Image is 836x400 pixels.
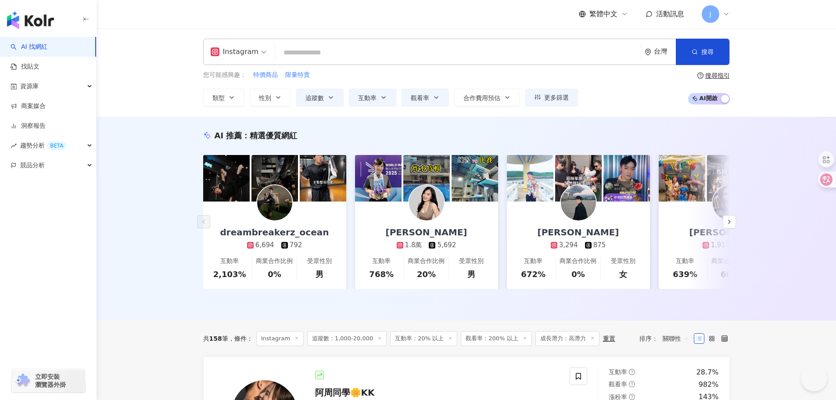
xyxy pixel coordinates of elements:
[560,257,596,266] div: 商業合作比例
[629,394,635,400] span: question-circle
[524,257,542,266] div: 互動率
[268,269,281,280] div: 0%
[203,155,250,202] img: post-image
[801,365,827,391] iframe: Help Scout Beacon - Open
[316,269,323,280] div: 男
[656,10,684,18] span: 活動訊息
[463,94,500,101] span: 合作費用預估
[11,143,17,149] span: rise
[571,269,585,280] div: 0%
[603,155,650,202] img: post-image
[639,332,694,346] div: 排序：
[212,94,225,101] span: 類型
[699,380,719,389] div: 982%
[408,257,445,266] div: 商業合作比例
[20,136,67,155] span: 趨勢分析
[20,155,45,175] span: 競品分析
[711,257,748,266] div: 商業合作比例
[535,331,599,346] span: 成長潛力：高潛力
[349,89,396,106] button: 互動率
[673,269,697,280] div: 639%
[251,155,298,202] img: post-image
[654,48,676,55] div: 台灣
[676,257,694,266] div: 互動率
[721,269,739,280] div: 60%
[203,89,244,106] button: 類型
[256,257,293,266] div: 商業合作比例
[544,94,569,101] span: 更多篩選
[411,94,429,101] span: 觀看率
[250,89,291,106] button: 性別
[11,369,85,393] a: chrome extension立即安裝 瀏覽器外掛
[619,269,627,280] div: 女
[355,202,498,289] a: [PERSON_NAME]1.8萬5,692互動率768%商業合作比例20%受眾性別男
[203,335,228,342] div: 共 筆
[711,241,730,250] div: 1,917
[377,226,476,238] div: [PERSON_NAME]
[285,70,310,80] button: 限量特賣
[47,141,67,150] div: BETA
[296,89,344,106] button: 追蹤數
[452,155,498,202] img: post-image
[228,335,253,342] span: 條件 ：
[211,45,258,59] div: Instagram
[369,269,394,280] div: 768%
[253,71,278,79] span: 特價商品
[372,257,391,266] div: 互動率
[307,331,387,346] span: 追蹤數：1,000-20,000
[459,257,484,266] div: 受眾性別
[307,257,332,266] div: 受眾性別
[358,94,377,101] span: 互動率
[220,257,239,266] div: 互動率
[645,49,651,55] span: environment
[589,9,617,19] span: 繁體中文
[355,155,402,202] img: post-image
[402,89,449,106] button: 觀看率
[203,202,346,289] a: dreambreakerz_ocean6,694792互動率2,103%商業合作比例0%受眾性別男
[11,122,46,130] a: 洞察報告
[305,94,324,101] span: 追蹤數
[529,226,628,238] div: [PERSON_NAME]
[561,185,596,220] img: KOL Avatar
[35,373,66,389] span: 立即安裝 瀏覽器外掛
[611,257,635,266] div: 受眾性別
[697,72,703,79] span: question-circle
[20,76,39,96] span: 資源庫
[713,185,748,220] img: KOL Avatar
[209,335,222,342] span: 158
[681,226,780,238] div: [PERSON_NAME]
[701,48,714,55] span: 搜尋
[603,335,615,342] div: 重置
[253,70,278,80] button: 特價商品
[609,368,627,375] span: 互動率
[203,71,246,79] span: 您可能感興趣：
[213,269,246,280] div: 2,103%
[705,72,730,79] div: 搜尋指引
[259,94,271,101] span: 性別
[11,43,47,51] a: searchAI 找網紅
[461,331,531,346] span: 觀看率：200% 以上
[14,374,31,388] img: chrome extension
[507,202,650,289] a: [PERSON_NAME]3,294875互動率672%商業合作比例0%受眾性別女
[405,241,422,250] div: 1.8萬
[390,331,457,346] span: 互動率：20% 以上
[629,369,635,375] span: question-circle
[403,155,450,202] img: post-image
[609,381,627,388] span: 觀看率
[11,102,46,111] a: 商案媒合
[707,155,753,202] img: post-image
[250,131,297,140] span: 精選優質網紅
[559,241,578,250] div: 3,294
[659,155,705,202] img: post-image
[285,71,310,79] span: 限量特賣
[417,269,436,280] div: 20%
[257,185,292,220] img: KOL Avatar
[315,387,375,398] span: 阿周同學🌼KK
[521,269,545,280] div: 672%
[676,39,729,65] button: 搜尋
[555,155,602,202] img: post-image
[211,226,337,238] div: dreambreakerz_ocean
[507,155,553,202] img: post-image
[437,241,456,250] div: 5,692
[629,381,635,387] span: question-circle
